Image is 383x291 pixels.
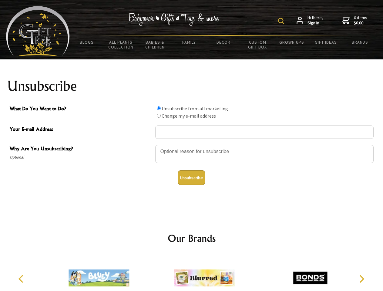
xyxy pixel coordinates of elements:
h1: Unsubscribe [7,79,376,93]
a: All Plants Collection [104,36,138,53]
span: Hi there, [307,15,323,26]
span: Why Are You Unsubscribing? [10,145,152,154]
img: product search [278,18,284,24]
a: Gift Ideas [309,36,343,48]
span: Optional [10,154,152,161]
input: Your E-mail Address [155,125,374,139]
button: Next [355,272,368,286]
a: Family [172,36,207,48]
a: Babies & Children [138,36,172,53]
button: Previous [15,272,29,286]
a: BLOGS [70,36,104,48]
h2: Our Brands [12,231,371,246]
a: 0 items$0.00 [342,15,367,26]
label: Change my e-mail address [162,113,216,119]
strong: $0.00 [354,20,367,26]
a: Custom Gift Box [240,36,275,53]
label: Unsubscribe from all marketing [162,105,228,112]
textarea: Why Are You Unsubscribing? [155,145,374,163]
button: Unsubscribe [178,170,205,185]
span: What Do You Want to Do? [10,105,152,114]
input: What Do You Want to Do? [157,114,161,118]
input: What Do You Want to Do? [157,106,161,110]
a: Hi there,Sign in [297,15,323,26]
a: Grown Ups [274,36,309,48]
a: Decor [206,36,240,48]
img: Babyware - Gifts - Toys and more... [6,6,70,56]
span: 0 items [354,15,367,26]
strong: Sign in [307,20,323,26]
span: Your E-mail Address [10,125,152,134]
a: Brands [343,36,377,48]
img: Babywear - Gifts - Toys & more [129,13,220,26]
